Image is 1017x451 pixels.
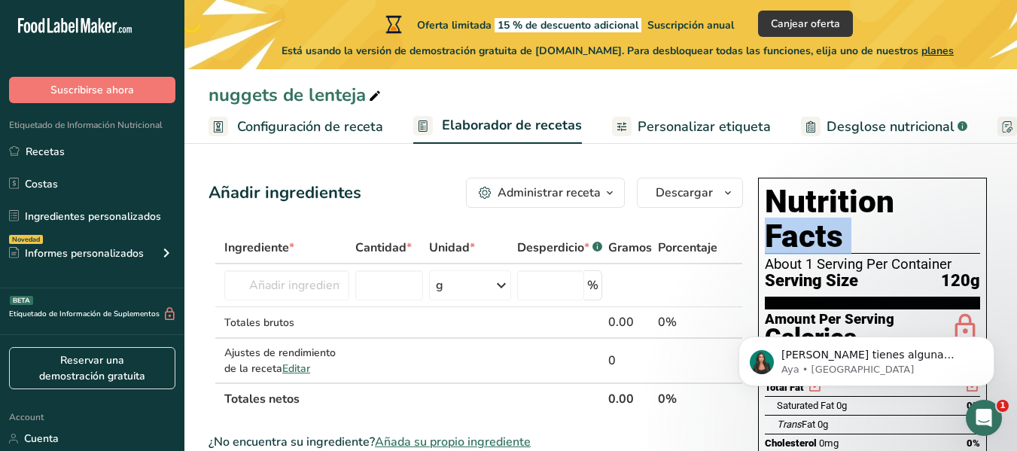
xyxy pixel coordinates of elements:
span: Editar [282,361,310,376]
div: 0 [608,352,652,370]
div: About 1 Serving Per Container [765,257,980,272]
div: Informes personalizados [9,245,144,261]
a: Personalizar etiqueta [612,110,771,144]
span: Elaborador de recetas [442,115,582,136]
button: Canjear oferta [758,11,853,37]
a: Configuración de receta [209,110,383,144]
th: 0% [655,382,720,414]
div: ¿No encuentra su ingrediente? [209,433,743,451]
div: 0% [658,313,717,331]
span: Cantidad [355,239,412,257]
div: Administrar receta [498,184,601,202]
th: 0.00 [605,382,655,414]
span: Desglose nutricional [827,117,955,137]
div: Oferta limitada [382,15,734,33]
input: Añadir ingrediente [224,270,349,300]
button: Suscribirse ahora [9,77,175,103]
span: Serving Size [765,272,858,291]
span: Descargar [656,184,713,202]
iframe: Intercom notifications mensaje [716,305,1017,410]
span: planes [921,44,954,58]
span: 120g [941,272,980,291]
span: Añada su propio ingrediente [375,433,531,451]
span: 0mg [819,437,839,449]
span: Fat [777,419,815,430]
th: Totales netos [221,382,605,414]
div: nuggets de lenteja [209,81,384,108]
iframe: Intercom live chat [966,400,1002,436]
span: Porcentaje [658,239,717,257]
span: Cholesterol [765,437,817,449]
span: 0g [818,419,828,430]
a: Reservar una demostración gratuita [9,347,175,389]
div: BETA [10,296,33,305]
div: Totales brutos [224,315,349,331]
div: Novedad [9,235,43,244]
span: Está usando la versión de demostración gratuita de [DOMAIN_NAME]. Para desbloquear todas las func... [282,43,954,59]
span: 1 [997,400,1009,412]
span: Personalizar etiqueta [638,117,771,137]
div: Desperdicio [517,239,602,257]
h1: Nutrition Facts [765,184,980,254]
span: Gramos [608,239,652,257]
span: Unidad [429,239,475,257]
span: Configuración de receta [237,117,383,137]
span: Suscribirse ahora [50,82,134,98]
a: Elaborador de recetas [413,108,582,145]
span: 0% [967,437,980,449]
span: Suscripción anual [647,18,734,32]
span: Canjear oferta [771,16,840,32]
button: Administrar receta [466,178,625,208]
i: Trans [777,419,802,430]
span: 15 % de descuento adicional [495,18,641,32]
a: Desglose nutricional [801,110,967,144]
div: g [436,276,443,294]
button: Descargar [637,178,743,208]
span: Ingrediente [224,239,294,257]
div: Ajustes de rendimiento de la receta [224,345,349,376]
div: 0.00 [608,313,652,331]
div: Añadir ingredientes [209,181,361,206]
